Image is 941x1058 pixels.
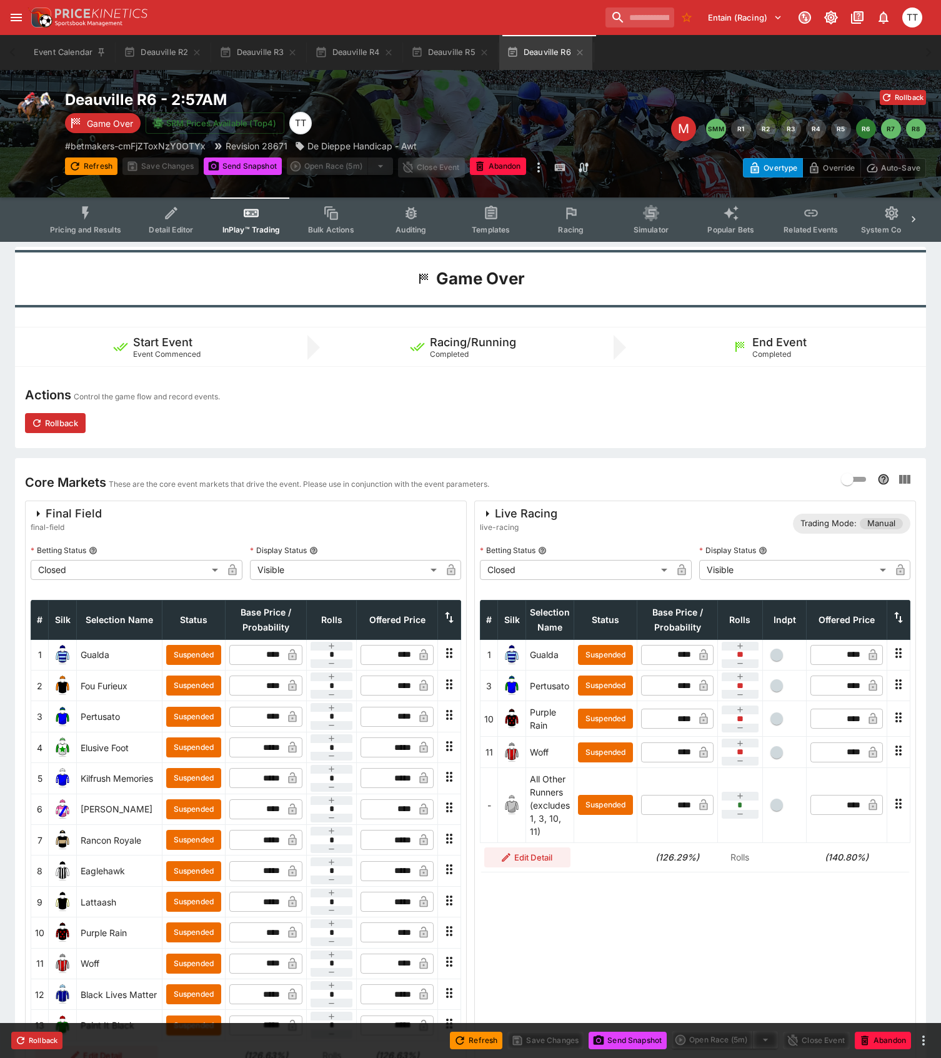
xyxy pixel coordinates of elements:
[396,225,426,234] span: Auditing
[250,560,442,580] div: Visible
[404,35,497,70] button: Deauville R5
[502,709,522,729] img: runner 10
[87,117,133,130] p: Game Over
[31,856,49,886] td: 8
[743,158,926,177] div: Start From
[162,600,225,639] th: Status
[558,225,584,234] span: Racing
[166,892,221,912] button: Suspended
[27,5,52,30] img: PriceKinetics Logo
[860,517,903,530] span: Manual
[861,225,922,234] span: System Controls
[578,645,633,665] button: Suspended
[31,979,49,1009] td: 12
[133,335,192,349] h5: Start Event
[880,90,926,105] button: Rollback
[759,546,767,555] button: Display Status
[49,600,77,639] th: Silk
[31,639,49,670] td: 1
[794,6,816,29] button: Connected to PK
[307,35,401,70] button: Deauville R4
[31,600,49,639] th: #
[166,645,221,665] button: Suspended
[498,600,526,639] th: Silk
[700,7,790,27] button: Select Tenant
[308,225,354,234] span: Bulk Actions
[52,922,72,942] img: runner 10
[77,732,162,762] td: Elusive Foot
[807,600,887,639] th: Offered Price
[574,600,637,639] th: Status
[589,1032,667,1049] button: Send Snapshot
[65,139,206,152] p: Copy To Clipboard
[526,767,574,842] td: All Other Runners (excludes 1, 3, 10, 11)
[480,521,557,534] span: live-racing
[52,1016,72,1036] img: runner 13
[250,545,307,556] p: Display Status
[717,600,762,639] th: Rolls
[77,825,162,856] td: Rancon Royale
[146,112,284,134] button: SRM Prices Available (Top4)
[578,795,633,815] button: Suspended
[77,948,162,979] td: Woff
[5,6,27,29] button: open drawer
[307,139,417,152] p: De Dieppe Handicap - Awt
[295,139,417,152] div: De Dieppe Handicap - Awt
[872,6,895,29] button: Notifications
[881,161,920,174] p: Auto-Save
[752,349,791,359] span: Completed
[52,645,72,665] img: runner 1
[578,676,633,696] button: Suspended
[11,1032,62,1049] button: Rollback
[77,600,162,639] th: Selection Name
[502,676,522,696] img: runner 3
[752,335,807,349] h5: End Event
[743,158,803,177] button: Overtype
[31,917,49,948] td: 10
[31,560,222,580] div: Closed
[166,984,221,1004] button: Suspended
[166,861,221,881] button: Suspended
[641,851,714,864] h6: (126.29%)
[166,799,221,819] button: Suspended
[31,948,49,979] td: 11
[784,225,838,234] span: Related Events
[430,335,516,349] h5: Racing/Running
[846,6,869,29] button: Documentation
[309,546,318,555] button: Display Status
[166,768,221,788] button: Suspended
[480,560,672,580] div: Closed
[77,979,162,1009] td: Black Lives Matter
[89,546,97,555] button: Betting Status
[731,119,751,139] button: R1
[480,671,498,701] td: 3
[800,517,857,530] p: Trading Mode:
[52,984,72,1004] img: runner 12
[480,506,557,521] div: Live Racing
[605,7,674,27] input: search
[307,600,357,639] th: Rolls
[538,546,547,555] button: Betting Status
[806,119,826,139] button: R4
[226,139,287,152] p: Revision 28671
[74,391,220,403] p: Control the game flow and record events.
[15,90,55,130] img: horse_racing.png
[531,157,546,177] button: more
[204,157,282,175] button: Send Snapshot
[25,413,86,433] button: Rollback
[25,474,106,491] h4: Core Markets
[902,7,922,27] div: Tala Taufale
[502,742,522,762] img: runner 11
[77,639,162,670] td: Gualda
[25,387,71,403] h4: Actions
[881,119,901,139] button: R7
[526,701,574,737] td: Purple Rain
[40,197,901,242] div: Event type filters
[855,1033,911,1046] span: Mark an event as closed and abandoned.
[781,119,801,139] button: R3
[31,671,49,701] td: 2
[226,600,307,639] th: Base Price / Probability
[77,856,162,886] td: Eaglehawk
[671,116,696,141] div: Edit Meeting
[65,90,567,109] h2: Copy To Clipboard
